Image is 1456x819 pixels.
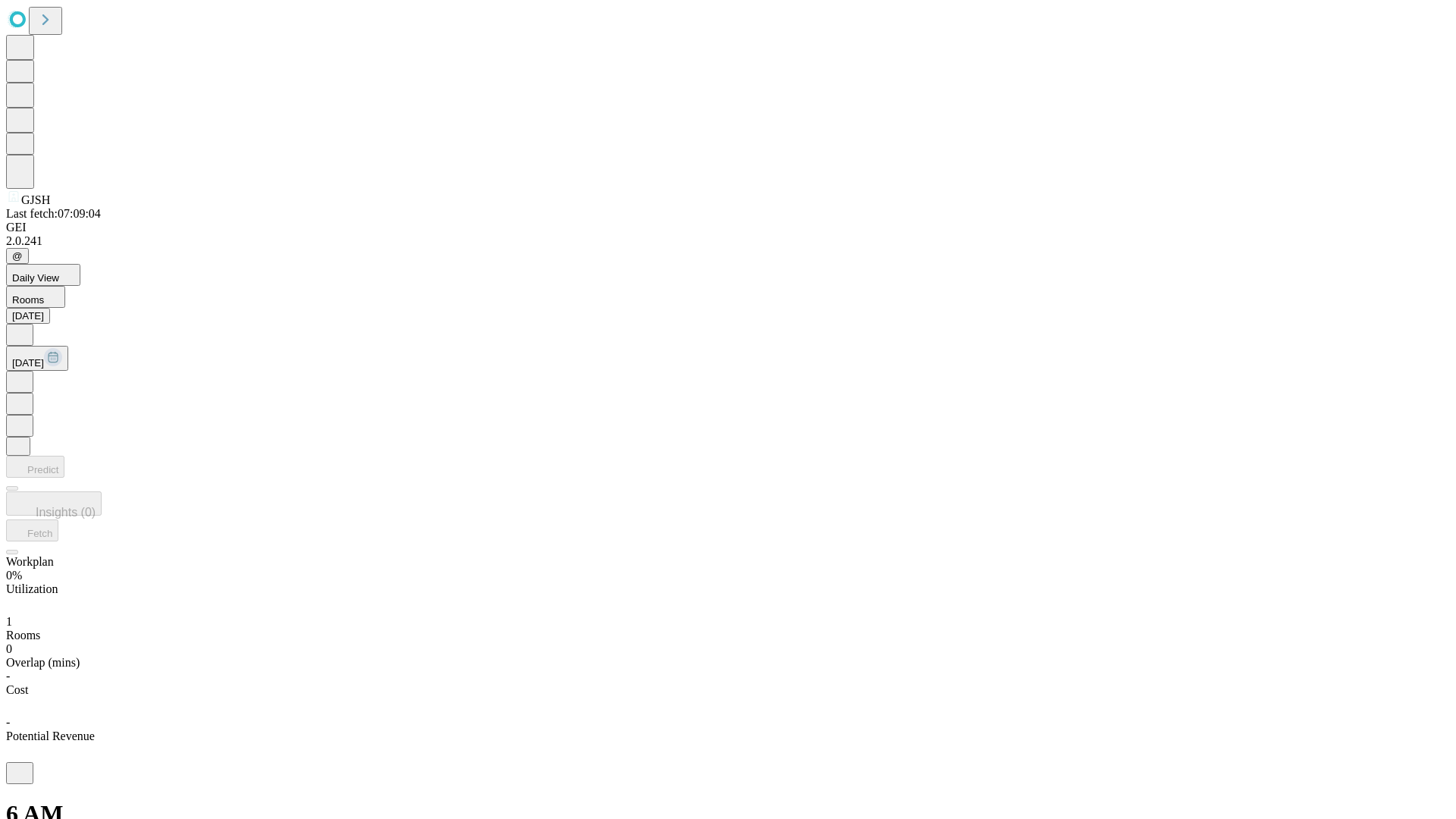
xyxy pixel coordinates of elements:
span: Cost [6,683,28,696]
button: Rooms [6,286,65,308]
span: @ [12,250,23,262]
span: Overlap (mins) [6,656,80,669]
span: Rooms [12,294,44,306]
span: Utilization [6,582,58,595]
span: Rooms [6,629,40,642]
span: Workplan [6,555,54,568]
span: Potential Revenue [6,730,95,742]
span: GJSH [21,193,50,206]
div: GEI [6,221,1450,234]
span: 0 [6,642,12,655]
button: Daily View [6,264,80,286]
span: Daily View [12,272,59,284]
span: - [6,670,10,682]
span: Insights (0) [36,506,96,519]
span: [DATE] [12,357,44,369]
button: Insights (0) [6,491,102,516]
span: 0% [6,569,22,582]
button: Fetch [6,519,58,541]
span: Last fetch: 07:09:04 [6,207,101,220]
span: 1 [6,615,12,628]
button: [DATE] [6,346,68,371]
div: 2.0.241 [6,234,1450,248]
button: Predict [6,456,64,478]
span: - [6,716,10,729]
button: [DATE] [6,308,50,324]
button: @ [6,248,29,264]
